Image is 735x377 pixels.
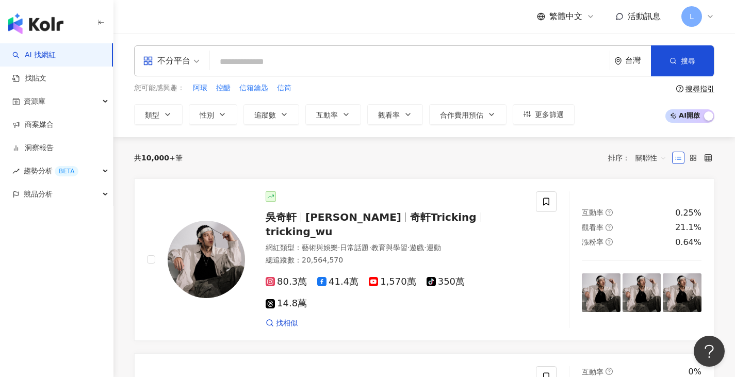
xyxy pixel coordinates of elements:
button: 追蹤數 [243,104,299,125]
span: 性別 [200,111,214,119]
button: 信筒 [276,83,292,94]
div: 搜尋指引 [685,85,714,93]
span: 教育與學習 [371,243,407,252]
a: 商案媒合 [12,120,54,130]
span: 互動率 [582,368,603,376]
span: 搜尋 [681,57,695,65]
span: · [407,243,410,252]
span: 觀看率 [582,223,603,232]
span: 觀看率 [378,111,400,119]
img: post-image [623,273,661,312]
span: 吳奇軒 [266,211,297,223]
img: post-image [582,273,620,312]
span: 80.3萬 [266,276,307,287]
a: searchAI 找網紅 [12,50,56,60]
span: 信筒 [277,83,291,93]
a: 洞察報告 [12,143,54,153]
img: post-image [663,273,701,312]
a: 找貼文 [12,73,46,84]
div: 0.25% [675,207,701,219]
span: 互動率 [316,111,338,119]
span: 350萬 [427,276,465,287]
span: 找相似 [276,318,298,329]
button: 更多篩選 [513,104,575,125]
span: 日常話題 [340,243,369,252]
span: 14.8萬 [266,298,307,309]
button: 阿環 [192,83,208,94]
div: 總追蹤數 ： 20,564,570 [266,255,524,266]
span: 活動訊息 [628,11,661,21]
div: 21.1% [675,222,701,233]
button: 互動率 [305,104,361,125]
span: 漲粉率 [582,238,603,246]
span: 10,000+ [141,154,175,162]
span: 繁體中文 [549,11,582,22]
span: 類型 [145,111,159,119]
div: 網紅類型 ： [266,243,524,253]
button: 信箱鑰匙 [239,83,269,94]
a: KOL Avatar吳奇軒[PERSON_NAME]奇軒Trickingtricking_wu網紅類型：藝術與娛樂·日常話題·教育與學習·遊戲·運動總追蹤數：20,564,57080.3萬41.... [134,178,714,341]
span: question-circle [606,224,613,231]
img: logo [8,13,63,34]
span: 關聯性 [635,150,666,166]
span: 競品分析 [24,183,53,206]
span: 合作費用預估 [440,111,483,119]
button: 性別 [189,104,237,125]
div: 台灣 [625,56,651,65]
span: rise [12,168,20,175]
span: environment [614,57,622,65]
span: 趨勢分析 [24,159,78,183]
span: · [338,243,340,252]
span: · [369,243,371,252]
button: 合作費用預估 [429,104,507,125]
div: 共 筆 [134,154,183,162]
span: appstore [143,56,153,66]
span: 互動率 [582,208,603,217]
span: tricking_wu [266,225,333,238]
button: 搜尋 [651,45,714,76]
span: L [690,11,694,22]
span: 藝術與娛樂 [302,243,338,252]
span: 信箱鑰匙 [239,83,268,93]
div: 0.64% [675,237,701,248]
button: 控醣 [216,83,231,94]
span: 更多篩選 [535,110,564,119]
span: [PERSON_NAME] [305,211,401,223]
span: · [424,243,426,252]
div: 不分平台 [143,53,190,69]
button: 觀看率 [367,104,423,125]
span: 奇軒Tricking [410,211,477,223]
span: question-circle [606,238,613,245]
span: 控醣 [216,83,231,93]
span: 遊戲 [410,243,424,252]
div: BETA [55,166,78,176]
span: question-circle [676,85,683,92]
a: 找相似 [266,318,298,329]
span: 阿環 [193,83,207,93]
span: 1,570萬 [369,276,416,287]
button: 類型 [134,104,183,125]
span: question-circle [606,209,613,216]
span: 您可能感興趣： [134,83,185,93]
img: KOL Avatar [168,221,245,298]
span: 資源庫 [24,90,45,113]
div: 排序： [608,150,672,166]
span: 41.4萬 [317,276,358,287]
span: 運動 [427,243,441,252]
iframe: Help Scout Beacon - Open [694,336,725,367]
span: question-circle [606,368,613,375]
span: 追蹤數 [254,111,276,119]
